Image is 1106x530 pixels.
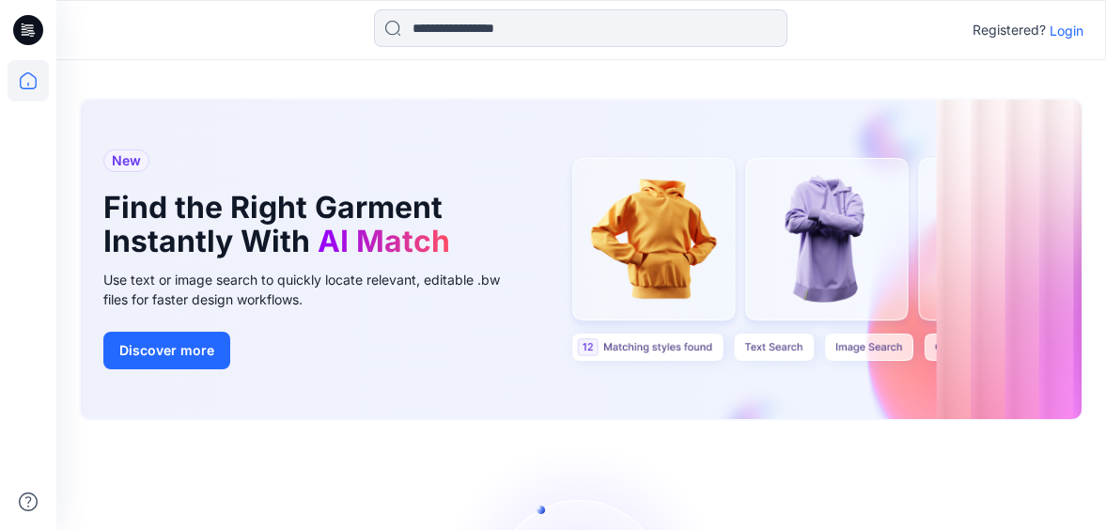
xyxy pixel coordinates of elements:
div: Use text or image search to quickly locate relevant, editable .bw files for faster design workflows. [103,270,526,309]
span: AI Match [318,223,450,259]
h1: Find the Right Garment Instantly With [103,191,498,258]
p: Registered? [973,19,1046,41]
p: Login [1050,21,1083,40]
button: Discover more [103,332,230,369]
span: New [112,149,141,172]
